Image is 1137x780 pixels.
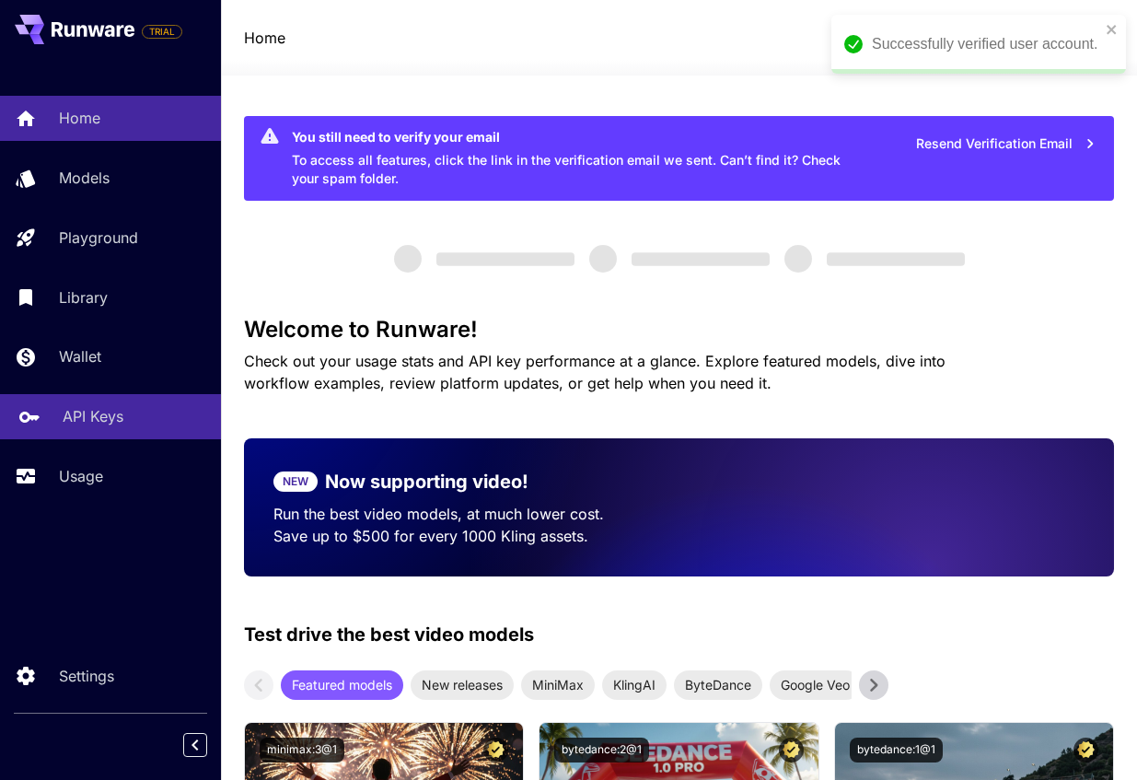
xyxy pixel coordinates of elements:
[59,286,108,309] p: Library
[244,27,285,49] nav: breadcrumb
[602,675,667,694] span: KlingAI
[142,20,182,42] span: Add your payment card to enable full platform functionality.
[244,317,1114,343] h3: Welcome to Runware!
[602,670,667,700] div: KlingAI
[273,503,650,525] p: Run the best video models, at much lower cost.
[59,227,138,249] p: Playground
[59,107,100,129] p: Home
[411,675,514,694] span: New releases
[674,670,762,700] div: ByteDance
[325,468,528,495] p: Now supporting video!
[260,738,344,763] button: minimax:3@1
[521,670,595,700] div: MiniMax
[1073,738,1098,763] button: Certified Model – Vetted for best performance and includes a commercial license.
[59,665,114,687] p: Settings
[143,25,181,39] span: TRIAL
[292,127,862,146] div: You still need to verify your email
[906,125,1107,163] button: Resend Verification Email
[63,405,123,427] p: API Keys
[59,167,110,189] p: Models
[770,670,861,700] div: Google Veo
[59,345,101,367] p: Wallet
[273,525,650,547] p: Save up to $500 for every 1000 Kling assets.
[411,670,514,700] div: New releases
[850,738,943,763] button: bytedance:1@1
[283,473,308,490] p: NEW
[521,675,595,694] span: MiniMax
[674,675,762,694] span: ByteDance
[244,621,534,648] p: Test drive the best video models
[281,670,403,700] div: Featured models
[872,33,1100,55] div: Successfully verified user account.
[59,465,103,487] p: Usage
[183,733,207,757] button: Collapse sidebar
[483,738,508,763] button: Certified Model – Vetted for best performance and includes a commercial license.
[779,738,804,763] button: Certified Model – Vetted for best performance and includes a commercial license.
[770,675,861,694] span: Google Veo
[244,352,946,392] span: Check out your usage stats and API key performance at a glance. Explore featured models, dive int...
[292,122,862,195] div: To access all features, click the link in the verification email we sent. Can’t find it? Check yo...
[244,27,285,49] a: Home
[281,675,403,694] span: Featured models
[554,738,649,763] button: bytedance:2@1
[1106,22,1119,37] button: close
[197,728,221,762] div: Collapse sidebar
